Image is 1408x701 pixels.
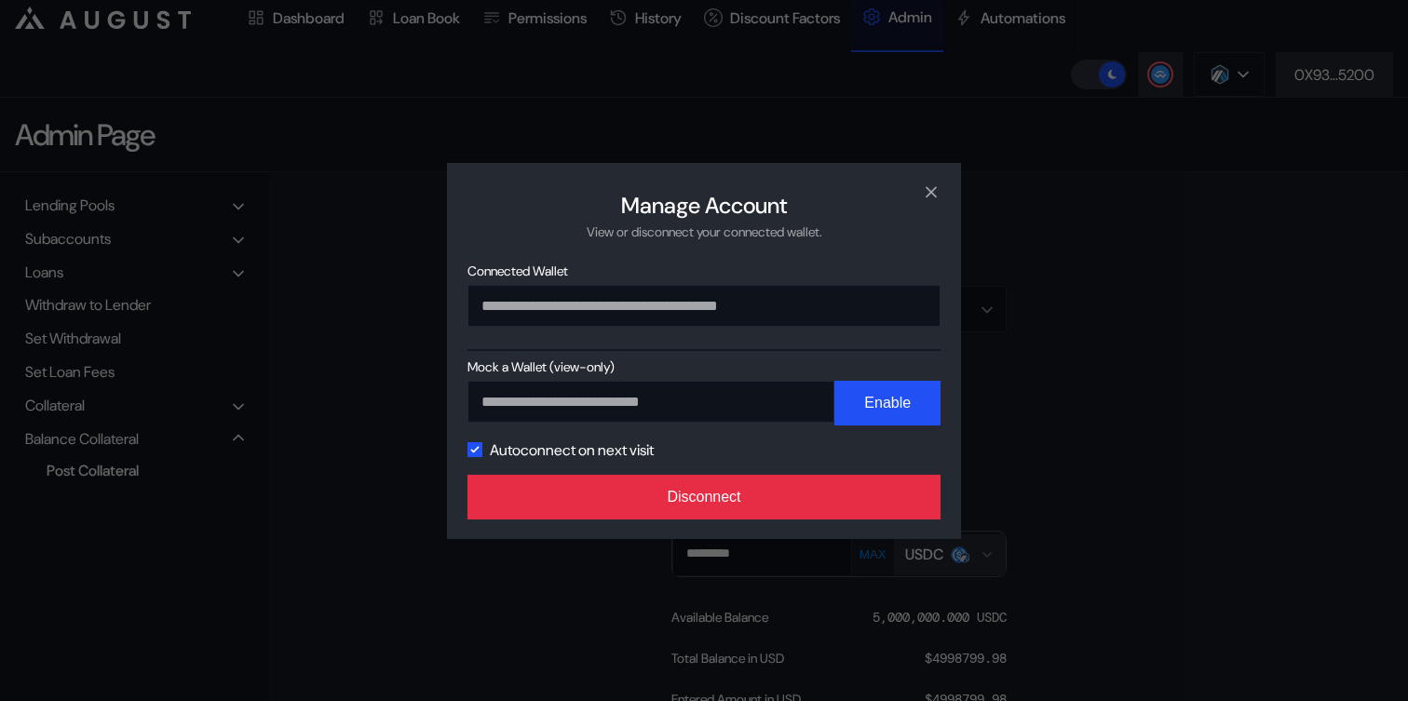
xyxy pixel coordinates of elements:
label: Autoconnect on next visit [490,440,654,460]
span: Mock a Wallet (view-only) [467,358,941,375]
button: close modal [916,177,946,207]
span: Connected Wallet [467,263,941,279]
div: View or disconnect your connected wallet. [587,222,822,239]
button: Disconnect [467,475,941,519]
h2: Manage Account [621,190,787,219]
button: Enable [834,381,941,425]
